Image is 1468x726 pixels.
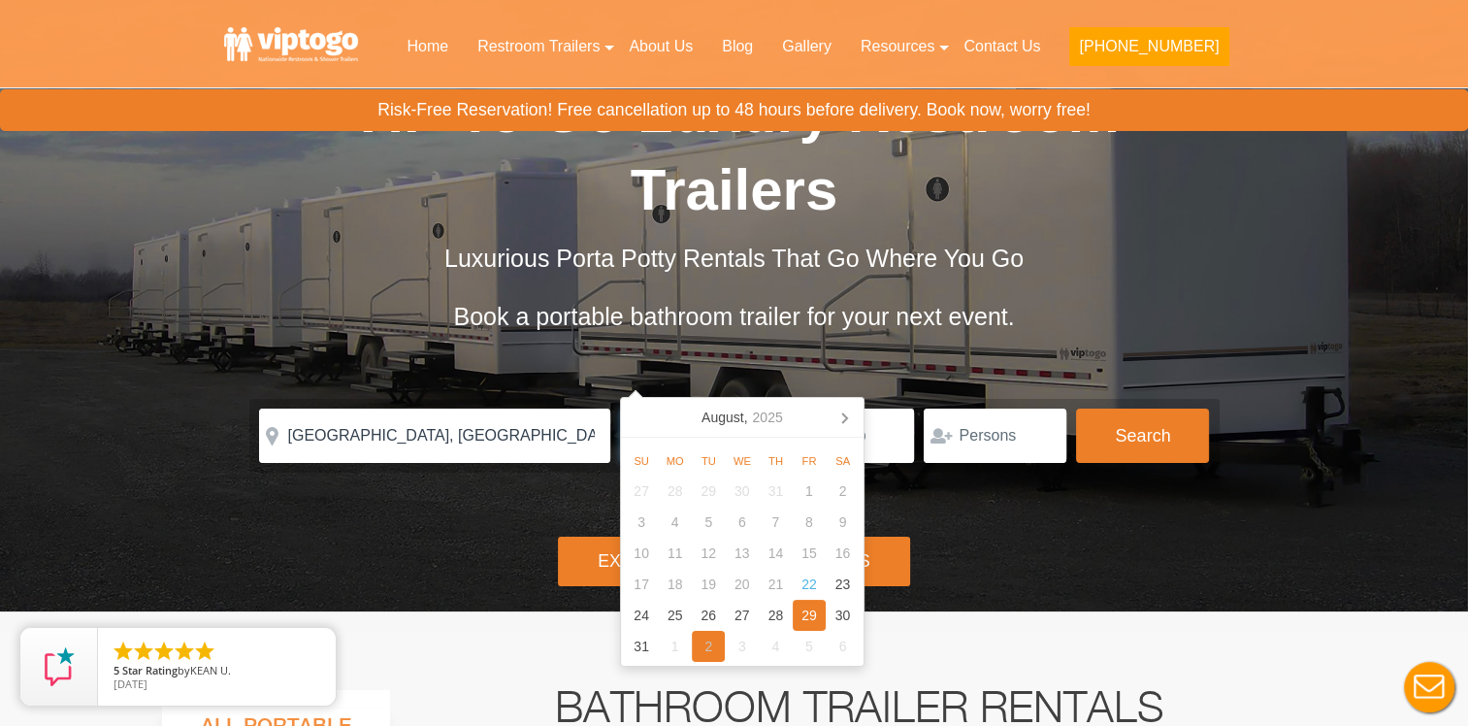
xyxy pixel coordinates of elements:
[826,507,860,538] div: 9
[949,25,1055,68] a: Contact Us
[793,569,827,600] div: 22
[114,663,119,677] span: 5
[924,409,1066,463] input: Persons
[759,449,793,473] div: Th
[767,25,846,68] a: Gallery
[625,476,659,507] div: 27
[692,507,726,538] div: 5
[173,640,196,663] li: 
[692,449,726,473] div: Tu
[826,449,860,473] div: Sa
[1069,27,1228,66] button: [PHONE_NUMBER]
[114,676,147,691] span: [DATE]
[725,507,759,538] div: 6
[463,25,614,68] a: Restroom Trailers
[793,538,827,569] div: 15
[692,631,726,662] div: 2
[707,25,767,68] a: Blog
[759,600,793,631] div: 28
[658,507,692,538] div: 4
[114,665,320,678] span: by
[625,507,659,538] div: 3
[725,631,759,662] div: 3
[453,303,1014,330] span: Book a portable bathroom trailer for your next event.
[193,640,216,663] li: 
[759,507,793,538] div: 7
[793,449,827,473] div: Fr
[692,538,726,569] div: 12
[759,569,793,600] div: 21
[1055,25,1243,78] a: [PHONE_NUMBER]
[625,449,659,473] div: Su
[658,631,692,662] div: 1
[793,631,827,662] div: 5
[658,538,692,569] div: 11
[725,600,759,631] div: 27
[122,663,178,677] span: Star Rating
[625,600,659,631] div: 24
[826,569,860,600] div: 23
[558,537,910,586] div: Explore Restroom Trailers
[392,25,463,68] a: Home
[658,569,692,600] div: 18
[692,600,726,631] div: 26
[625,538,659,569] div: 10
[726,449,760,473] div: We
[793,507,827,538] div: 8
[625,631,659,662] div: 31
[658,449,692,473] div: Mo
[658,600,692,631] div: 25
[725,569,759,600] div: 20
[625,569,659,600] div: 17
[444,245,1024,272] span: Luxurious Porta Potty Rentals That Go Where You Go
[1390,648,1468,726] button: Live Chat
[614,25,707,68] a: About Us
[152,640,176,663] li: 
[725,538,759,569] div: 13
[793,476,827,507] div: 1
[759,631,793,662] div: 4
[132,640,155,663] li: 
[826,538,860,569] div: 16
[259,409,610,463] input: Where do you need your restroom?
[694,402,791,433] div: August,
[752,406,782,429] i: 2025
[725,476,759,507] div: 30
[1076,409,1209,463] button: Search
[759,538,793,569] div: 14
[759,476,793,507] div: 31
[692,476,726,507] div: 29
[190,663,231,677] span: KEAN U.
[40,647,79,686] img: Review Rating
[658,476,692,507] div: 28
[692,569,726,600] div: 19
[826,476,860,507] div: 2
[826,631,860,662] div: 6
[826,600,860,631] div: 30
[112,640,135,663] li: 
[793,600,827,631] div: 29
[846,25,949,68] a: Resources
